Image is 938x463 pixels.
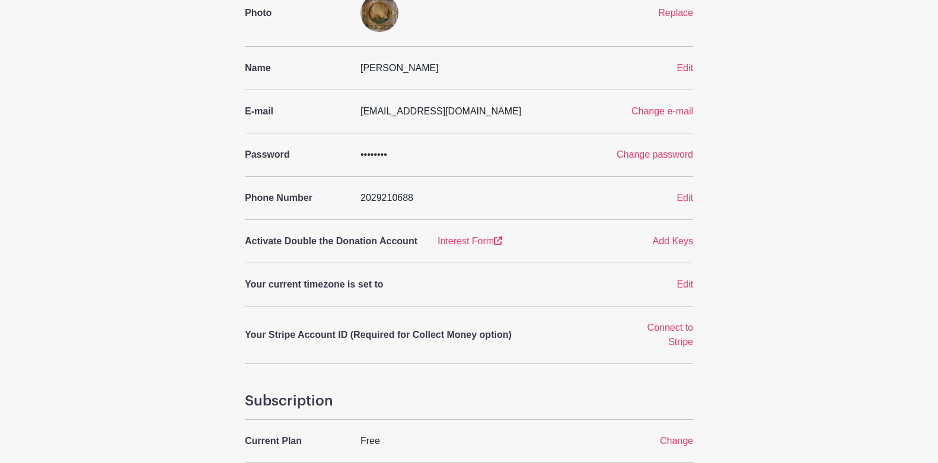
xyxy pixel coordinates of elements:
a: Add Keys [653,236,693,246]
div: [EMAIL_ADDRESS][DOMAIN_NAME] [353,104,585,119]
div: Free [353,434,623,448]
a: Edit [677,193,693,203]
a: Replace [658,8,693,18]
p: Password [245,148,346,162]
p: Phone Number [245,191,346,205]
p: Name [245,61,346,75]
p: Activate Double the Donation Account [245,234,423,248]
a: Interest Form [438,236,502,246]
a: Change password [617,149,693,159]
a: Change [660,436,693,446]
a: Edit [677,279,693,289]
div: [PERSON_NAME] [353,61,623,75]
p: Your current timezone is set to [245,277,616,292]
div: 2029210688 [353,191,623,205]
h4: Subscription [245,392,693,410]
p: Your Stripe Account ID (Required for Collect Money option) [245,328,616,342]
p: Current Plan [245,434,346,448]
p: Photo [245,6,346,20]
a: Connect to Stripe [647,322,693,347]
p: E-mail [245,104,346,119]
span: •••••••• [360,149,387,159]
a: Change e-mail [631,106,693,116]
a: Edit [677,63,693,73]
a: Activate Double the Donation Account [238,234,430,248]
